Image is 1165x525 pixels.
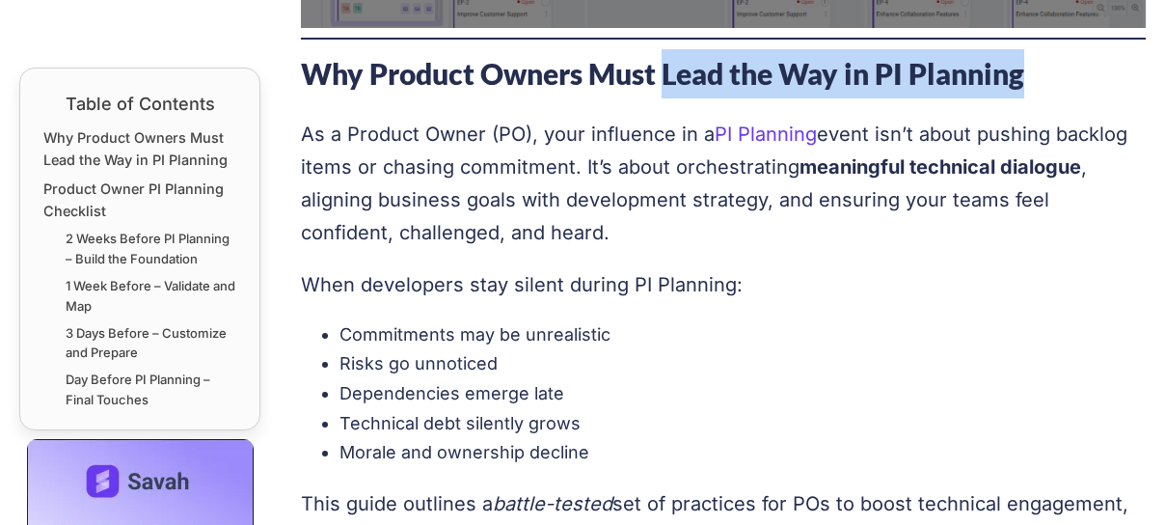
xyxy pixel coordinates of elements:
a: Why Product Owners Must Lead the Way in PI Planning [43,126,236,171]
a: PI Planning [715,123,817,146]
p: When developers stay silent during PI Planning: [301,268,1146,301]
iframe: Chat Widget [1069,432,1165,525]
li: Commitments may be unrealistic [339,320,1146,350]
strong: meaningful technical dialogue [799,155,1081,179]
p: As a Product Owner (PO), your influence in a event isn’t about pushing backlog items or chasing c... [301,118,1146,249]
a: Day Before PI Planning – Final Touches [66,370,236,410]
strong: Why Product Owners Must Lead the Way in PI Planning [301,56,1024,91]
a: 2 Weeks Before PI Planning – Build the Foundation [66,229,236,269]
li: Technical debt silently grows [339,409,1146,439]
em: battle-tested [493,492,612,515]
a: Product Owner PI Planning Checklist [43,178,236,222]
li: Morale and ownership decline [339,438,1146,468]
li: Dependencies emerge late [339,379,1146,409]
a: 1 Week Before – Validate and Map [66,276,236,317]
li: Risks go unnoticed [339,349,1146,379]
div: Table of Contents [43,92,236,117]
a: 3 Days Before – Customize and Prepare [66,323,236,364]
